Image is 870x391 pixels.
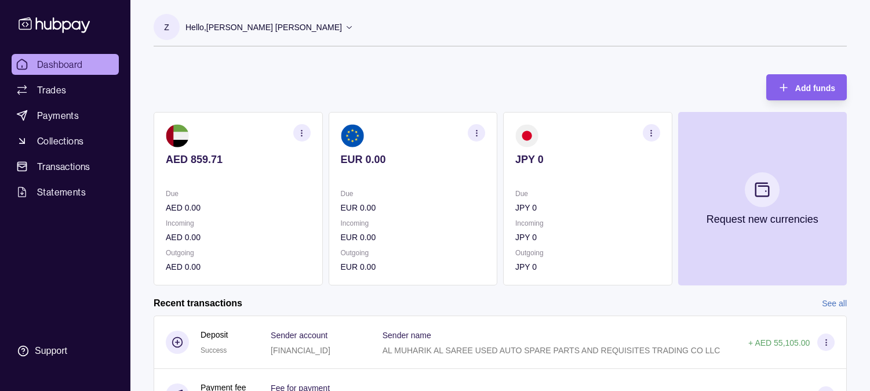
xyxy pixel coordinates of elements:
span: Transactions [37,160,90,173]
p: Incoming [515,217,660,230]
span: Success [201,346,227,354]
span: Trades [37,83,66,97]
p: Sender account [271,331,327,340]
span: Collections [37,134,83,148]
p: EUR 0.00 [341,231,486,244]
p: JPY 0 [515,260,660,273]
a: Collections [12,131,119,151]
a: Support [12,339,119,363]
p: Incoming [341,217,486,230]
p: EUR 0.00 [341,201,486,214]
p: Sender name [383,331,431,340]
p: Outgoing [166,247,311,259]
p: EUR 0.00 [341,260,486,273]
p: EUR 0.00 [341,153,486,166]
p: AL MUHARIK AL SAREE USED AUTO SPARE PARTS AND REQUISITES TRADING CO LLC [383,346,720,355]
p: Deposit [201,328,228,341]
p: AED 0.00 [166,260,311,273]
p: AED 0.00 [166,231,311,244]
p: Request new currencies [707,213,818,226]
a: Statements [12,182,119,202]
p: [FINANCIAL_ID] [271,346,330,355]
div: Support [35,345,67,357]
a: Dashboard [12,54,119,75]
a: Payments [12,105,119,126]
span: Add funds [795,84,835,93]
span: Statements [37,185,86,199]
p: AED 859.71 [166,153,311,166]
p: Outgoing [515,247,660,259]
img: ae [166,124,189,147]
p: Due [341,187,486,200]
p: Hello, [PERSON_NAME] [PERSON_NAME] [185,21,342,34]
p: AED 0.00 [166,201,311,214]
p: Due [515,187,660,200]
span: Payments [37,108,79,122]
p: Due [166,187,311,200]
p: + AED 55,105.00 [748,338,810,347]
span: Dashboard [37,57,83,71]
p: JPY 0 [515,201,660,214]
p: JPY 0 [515,231,660,244]
p: JPY 0 [515,153,660,166]
a: See all [822,297,847,310]
img: eu [341,124,364,147]
p: Incoming [166,217,311,230]
a: Trades [12,79,119,100]
button: Add funds [766,74,847,100]
h2: Recent transactions [154,297,242,310]
p: Outgoing [341,247,486,259]
img: jp [515,124,538,147]
a: Transactions [12,156,119,177]
button: Request new currencies [678,112,847,285]
p: Z [164,21,169,34]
